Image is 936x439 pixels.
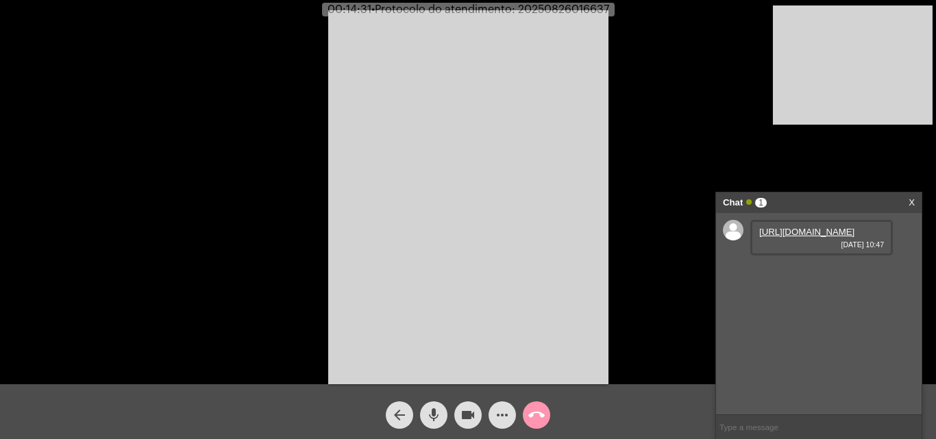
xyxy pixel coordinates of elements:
span: Protocolo do atendimento: 20250826016637 [371,4,609,15]
input: Type a message [716,415,922,439]
mat-icon: more_horiz [494,407,510,423]
span: Online [746,199,752,205]
mat-icon: mic [426,407,442,423]
span: [DATE] 10:47 [759,240,884,249]
span: 00:14:31 [328,4,371,15]
a: X [909,192,915,213]
span: 1 [755,198,767,208]
span: • [371,4,375,15]
mat-icon: call_end [528,407,545,423]
a: [URL][DOMAIN_NAME] [759,227,854,237]
mat-icon: videocam [460,407,476,423]
mat-icon: arrow_back [391,407,408,423]
strong: Chat [723,192,743,213]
